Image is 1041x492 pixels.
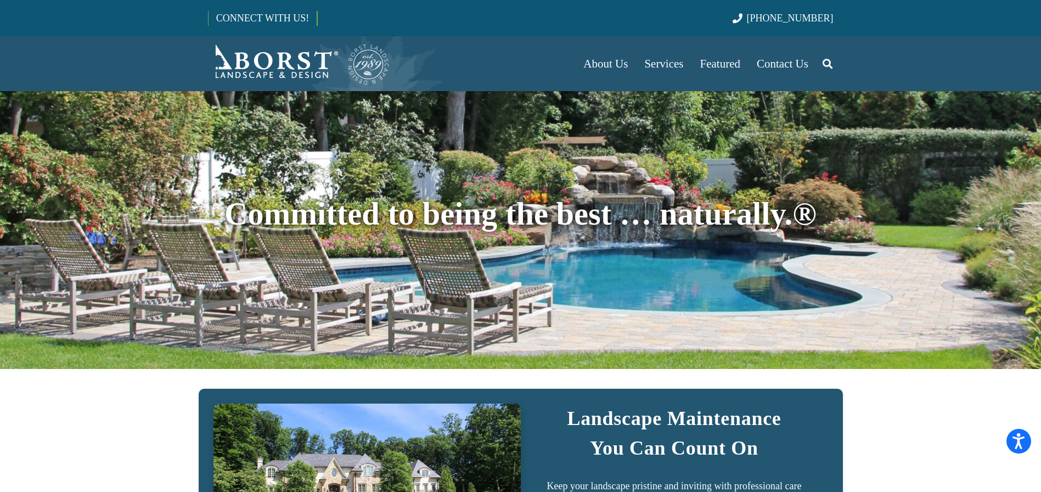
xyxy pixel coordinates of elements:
a: About Us [575,36,636,91]
a: Services [636,36,691,91]
span: Services [644,57,683,70]
strong: Landscape Maintenance [567,407,781,429]
a: Borst-Logo [208,42,390,86]
span: Contact Us [757,57,808,70]
span: [PHONE_NUMBER] [747,13,834,24]
a: CONNECT WITH US! [209,5,317,31]
a: [PHONE_NUMBER] [733,13,833,24]
a: Search [817,50,839,77]
span: Committed to being the best … naturally.® [224,196,817,232]
span: Featured [700,57,740,70]
span: About Us [583,57,628,70]
a: Featured [692,36,749,91]
strong: You Can Count On [590,437,758,459]
a: Contact Us [749,36,817,91]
